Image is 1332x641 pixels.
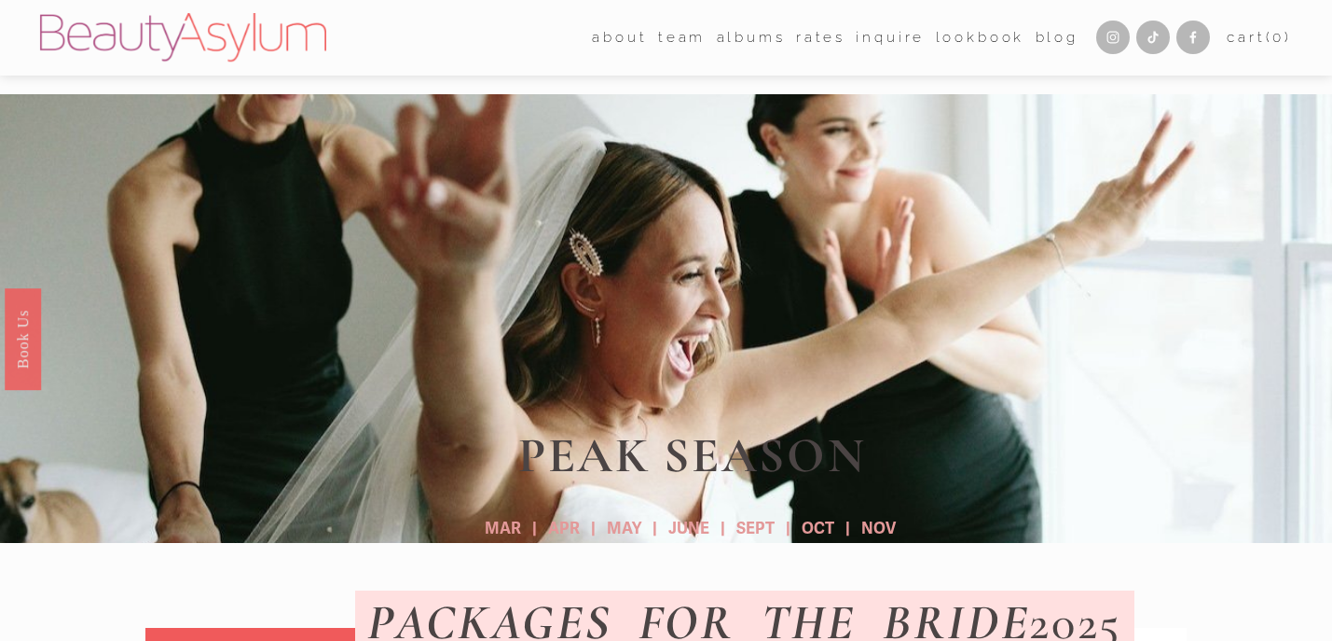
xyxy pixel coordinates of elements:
[658,25,706,51] span: team
[936,23,1025,52] a: Lookbook
[717,23,786,52] a: albums
[1266,29,1292,46] span: ( )
[796,23,845,52] a: Rates
[1227,25,1292,51] a: 0 items in cart
[1176,21,1210,54] a: Facebook
[856,23,925,52] a: Inquire
[1272,29,1284,46] span: 0
[518,425,866,485] strong: PEAK SEASON
[1096,21,1130,54] a: Instagram
[5,287,41,389] a: Book Us
[592,25,647,51] span: about
[485,519,896,538] strong: MAR | APR | MAY | JUNE | SEPT | OCT | NOV
[592,23,647,52] a: folder dropdown
[1136,21,1170,54] a: TikTok
[658,23,706,52] a: folder dropdown
[40,13,326,62] img: Beauty Asylum | Bridal Hair &amp; Makeup Charlotte &amp; Atlanta
[1036,23,1078,52] a: Blog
